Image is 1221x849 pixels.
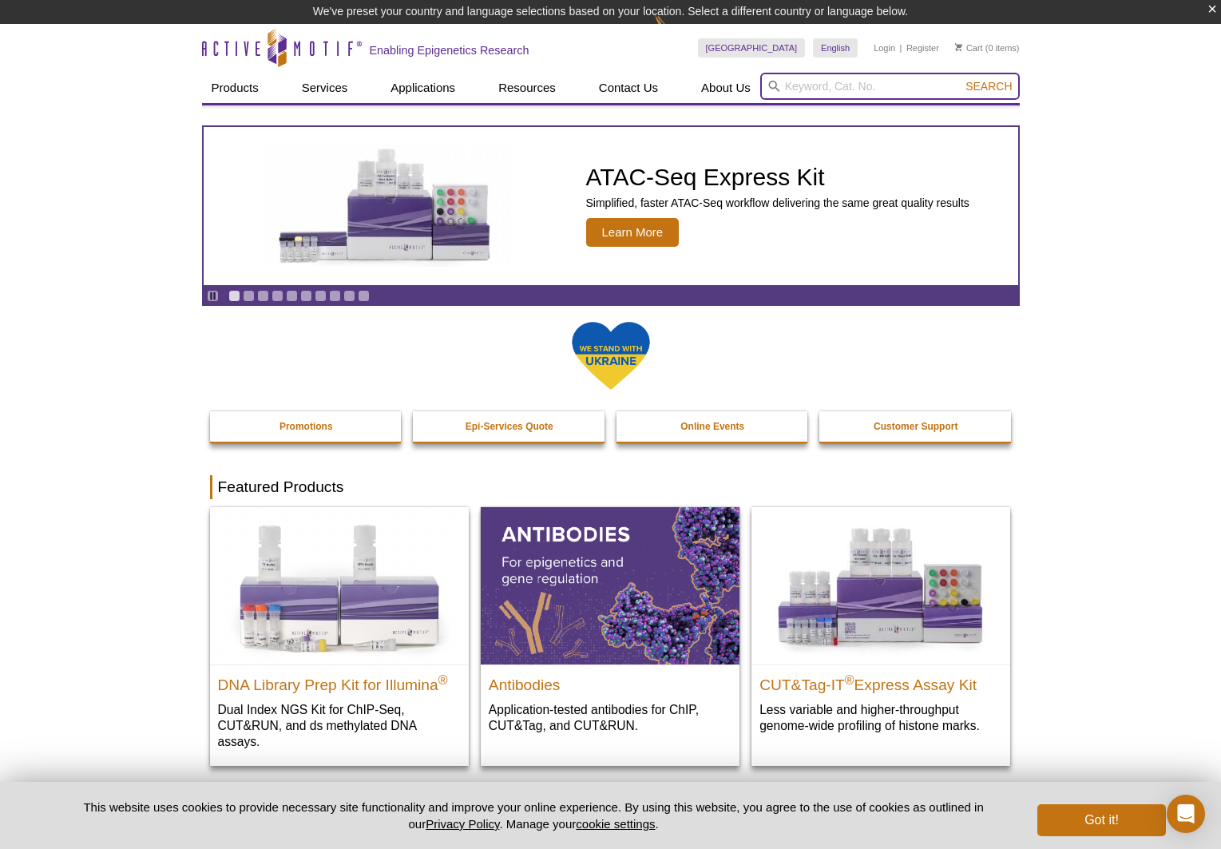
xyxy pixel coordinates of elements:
[481,507,739,749] a: All Antibodies Antibodies Application-tested antibodies for ChIP, CUT&Tag, and CUT&RUN.
[819,411,1013,442] a: Customer Support
[1167,795,1205,833] div: Open Intercom Messenger
[466,421,553,432] strong: Epi-Services Quote
[218,669,461,693] h2: DNA Library Prep Kit for Illumina
[900,38,902,58] li: |
[300,290,312,302] a: Go to slide 6
[692,73,760,103] a: About Us
[370,43,529,58] h2: Enabling Epigenetics Research
[680,421,744,432] strong: Online Events
[272,290,283,302] a: Go to slide 4
[56,799,1012,832] p: This website uses cookies to provide necessary site functionality and improve your online experie...
[813,38,858,58] a: English
[438,672,448,686] sup: ®
[207,290,219,302] a: Toggle autoplay
[210,475,1012,499] h2: Featured Products
[210,507,469,765] a: DNA Library Prep Kit for Illumina DNA Library Prep Kit for Illumina® Dual Index NGS Kit for ChIP-...
[698,38,806,58] a: [GEOGRAPHIC_DATA]
[586,218,680,247] span: Learn More
[426,817,499,831] a: Privacy Policy
[616,411,810,442] a: Online Events
[481,507,739,664] img: All Antibodies
[845,672,854,686] sup: ®
[228,290,240,302] a: Go to slide 1
[589,73,668,103] a: Contact Us
[955,42,983,54] a: Cart
[571,320,651,391] img: We Stand With Ukraine
[1037,804,1165,836] button: Got it!
[586,165,969,189] h2: ATAC-Seq Express Kit
[204,127,1018,285] a: ATAC-Seq Express Kit ATAC-Seq Express Kit Simplified, faster ATAC-Seq workflow delivering the sam...
[760,73,1020,100] input: Keyword, Cat. No.
[218,701,461,750] p: Dual Index NGS Kit for ChIP-Seq, CUT&RUN, and ds methylated DNA assays.
[329,290,341,302] a: Go to slide 8
[759,701,1002,734] p: Less variable and higher-throughput genome-wide profiling of histone marks​.
[489,701,731,734] p: Application-tested antibodies for ChIP, CUT&Tag, and CUT&RUN.
[906,42,939,54] a: Register
[751,507,1010,664] img: CUT&Tag-IT® Express Assay Kit
[759,669,1002,693] h2: CUT&Tag-IT Express Assay Kit
[255,145,518,267] img: ATAC-Seq Express Kit
[576,817,655,831] button: cookie settings
[965,80,1012,93] span: Search
[292,73,358,103] a: Services
[413,411,606,442] a: Epi-Services Quote
[955,43,962,51] img: Your Cart
[243,290,255,302] a: Go to slide 2
[286,290,298,302] a: Go to slide 5
[358,290,370,302] a: Go to slide 10
[489,669,731,693] h2: Antibodies
[586,196,969,210] p: Simplified, faster ATAC-Seq workflow delivering the same great quality results
[315,290,327,302] a: Go to slide 7
[874,421,957,432] strong: Customer Support
[961,79,1017,93] button: Search
[204,127,1018,285] article: ATAC-Seq Express Kit
[654,12,696,50] img: Change Here
[874,42,895,54] a: Login
[955,38,1020,58] li: (0 items)
[751,507,1010,749] a: CUT&Tag-IT® Express Assay Kit CUT&Tag-IT®Express Assay Kit Less variable and higher-throughput ge...
[381,73,465,103] a: Applications
[489,73,565,103] a: Resources
[210,507,469,664] img: DNA Library Prep Kit for Illumina
[279,421,333,432] strong: Promotions
[202,73,268,103] a: Products
[343,290,355,302] a: Go to slide 9
[210,411,403,442] a: Promotions
[257,290,269,302] a: Go to slide 3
